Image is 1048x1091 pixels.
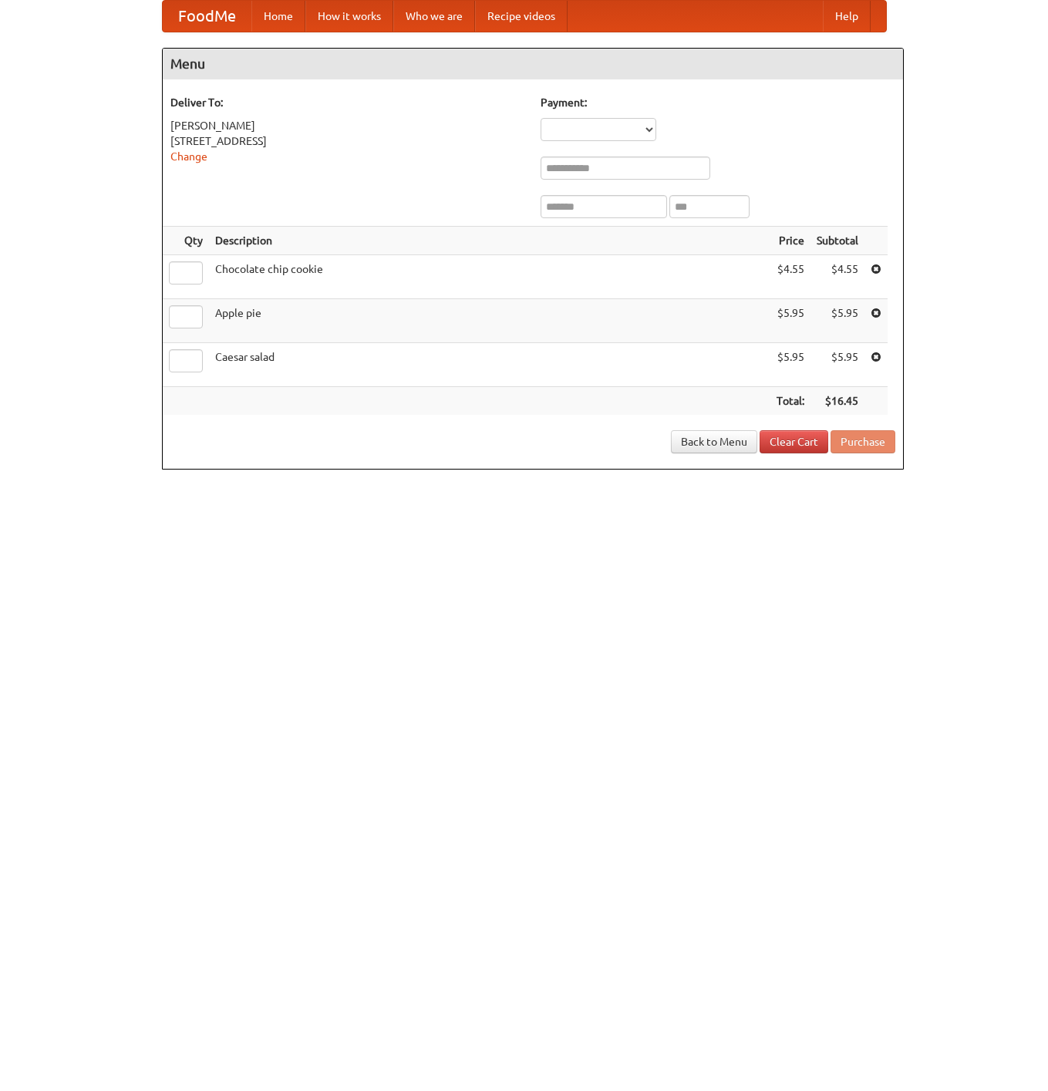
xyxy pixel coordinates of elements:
[475,1,568,32] a: Recipe videos
[770,255,810,299] td: $4.55
[810,387,864,416] th: $16.45
[760,430,828,453] a: Clear Cart
[209,299,770,343] td: Apple pie
[541,95,895,110] h5: Payment:
[770,387,810,416] th: Total:
[770,299,810,343] td: $5.95
[831,430,895,453] button: Purchase
[170,118,525,133] div: [PERSON_NAME]
[170,150,207,163] a: Change
[823,1,871,32] a: Help
[810,227,864,255] th: Subtotal
[170,133,525,149] div: [STREET_ADDRESS]
[810,343,864,387] td: $5.95
[163,227,209,255] th: Qty
[770,343,810,387] td: $5.95
[170,95,525,110] h5: Deliver To:
[251,1,305,32] a: Home
[810,255,864,299] td: $4.55
[770,227,810,255] th: Price
[163,49,903,79] h4: Menu
[810,299,864,343] td: $5.95
[209,227,770,255] th: Description
[393,1,475,32] a: Who we are
[209,255,770,299] td: Chocolate chip cookie
[209,343,770,387] td: Caesar salad
[671,430,757,453] a: Back to Menu
[163,1,251,32] a: FoodMe
[305,1,393,32] a: How it works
